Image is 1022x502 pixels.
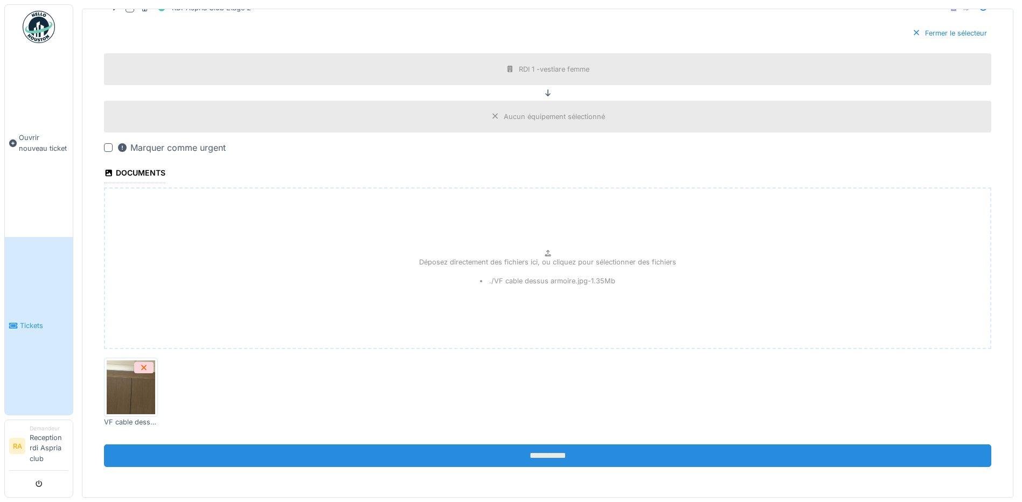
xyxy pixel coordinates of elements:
div: Documents [104,165,165,183]
a: Tickets [5,237,73,415]
div: Fermer le sélecteur [908,26,991,40]
p: Déposez directement des fichiers ici, ou cliquez pour sélectionner des fichiers [419,257,676,267]
img: dei53802pbanwf05z9rt14ibrh3a [107,360,155,414]
div: VF cable dessus armoire.jpg [104,417,158,427]
li: ./VF cable dessus armoire.jpg - 1.35 Mb [480,276,616,286]
li: RA [9,438,25,454]
span: Tickets [20,320,68,331]
a: RA DemandeurReception rdi Aspria club [9,424,68,471]
div: Aucun équipement sélectionné [504,111,605,122]
a: Ouvrir nouveau ticket [5,49,73,237]
img: Badge_color-CXgf-gQk.svg [23,11,55,43]
div: RDI 1 -vestiare femme [519,64,589,74]
li: Reception rdi Aspria club [30,424,68,468]
div: Marquer comme urgent [117,141,226,154]
div: Demandeur [30,424,68,433]
span: Ouvrir nouveau ticket [19,133,68,153]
